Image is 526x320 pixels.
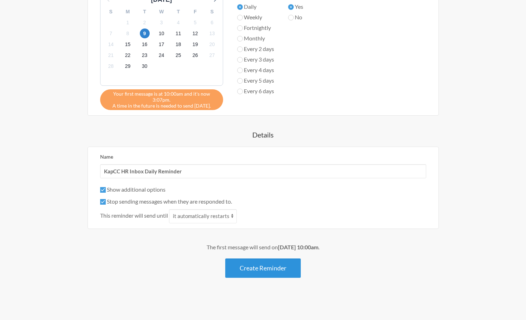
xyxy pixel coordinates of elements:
[237,76,274,85] label: Every 5 days
[119,6,136,17] div: M
[174,18,183,27] span: Saturday, October 4, 2025
[157,18,167,27] span: Friday, October 3, 2025
[153,6,170,17] div: W
[103,6,119,17] div: S
[237,87,274,95] label: Every 6 days
[174,51,183,60] span: Saturday, October 25, 2025
[237,36,243,41] input: Monthly
[207,40,217,50] span: Monday, October 20, 2025
[59,243,467,251] div: The first message will send on .
[105,91,218,103] span: Your first message is at 10:00am and it's now 3:07pm.
[237,45,274,53] label: Every 2 days
[190,18,200,27] span: Sunday, October 5, 2025
[237,2,274,11] label: Daily
[237,57,243,63] input: Every 3 days
[237,13,274,21] label: Weekly
[190,40,200,50] span: Sunday, October 19, 2025
[237,55,274,64] label: Every 3 days
[237,15,243,20] input: Weekly
[140,51,150,60] span: Thursday, October 23, 2025
[237,68,243,73] input: Every 4 days
[237,78,243,84] input: Every 5 days
[100,199,106,205] input: Stop sending messages when they are responded to.
[190,51,200,60] span: Sunday, October 26, 2025
[123,28,133,38] span: Wednesday, October 8, 2025
[100,186,165,193] label: Show additional options
[174,28,183,38] span: Saturday, October 11, 2025
[59,130,467,140] h4: Details
[106,62,116,71] span: Tuesday, October 28, 2025
[100,89,223,110] div: A time in the future is needed to send [DATE].
[207,51,217,60] span: Monday, October 27, 2025
[237,89,243,94] input: Every 6 days
[237,25,243,31] input: Fortnightly
[237,66,274,74] label: Every 4 days
[100,164,426,178] input: We suggest a 2 to 4 word name
[123,62,133,71] span: Wednesday, October 29, 2025
[288,4,294,10] input: Yes
[237,34,274,43] label: Monthly
[123,51,133,60] span: Wednesday, October 22, 2025
[136,6,153,17] div: T
[174,40,183,50] span: Saturday, October 18, 2025
[237,46,243,52] input: Every 2 days
[106,40,116,50] span: Tuesday, October 14, 2025
[100,154,113,160] label: Name
[106,28,116,38] span: Tuesday, October 7, 2025
[207,18,217,27] span: Monday, October 6, 2025
[225,258,301,278] button: Create Reminder
[278,244,318,250] strong: [DATE] 10:00am
[100,198,232,205] label: Stop sending messages when they are responded to.
[123,18,133,27] span: Wednesday, October 1, 2025
[207,28,217,38] span: Monday, October 13, 2025
[100,211,168,220] span: This reminder will send until
[204,6,221,17] div: S
[140,40,150,50] span: Thursday, October 16, 2025
[170,6,187,17] div: T
[157,51,167,60] span: Friday, October 24, 2025
[100,187,106,193] input: Show additional options
[288,15,294,20] input: No
[123,40,133,50] span: Wednesday, October 15, 2025
[288,2,326,11] label: Yes
[157,40,167,50] span: Friday, October 17, 2025
[106,51,116,60] span: Tuesday, October 21, 2025
[157,28,167,38] span: Friday, October 10, 2025
[237,24,274,32] label: Fortnightly
[288,13,326,21] label: No
[187,6,204,17] div: F
[140,18,150,27] span: Thursday, October 2, 2025
[140,62,150,71] span: Thursday, October 30, 2025
[237,4,243,10] input: Daily
[190,28,200,38] span: Sunday, October 12, 2025
[140,28,150,38] span: Thursday, October 9, 2025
